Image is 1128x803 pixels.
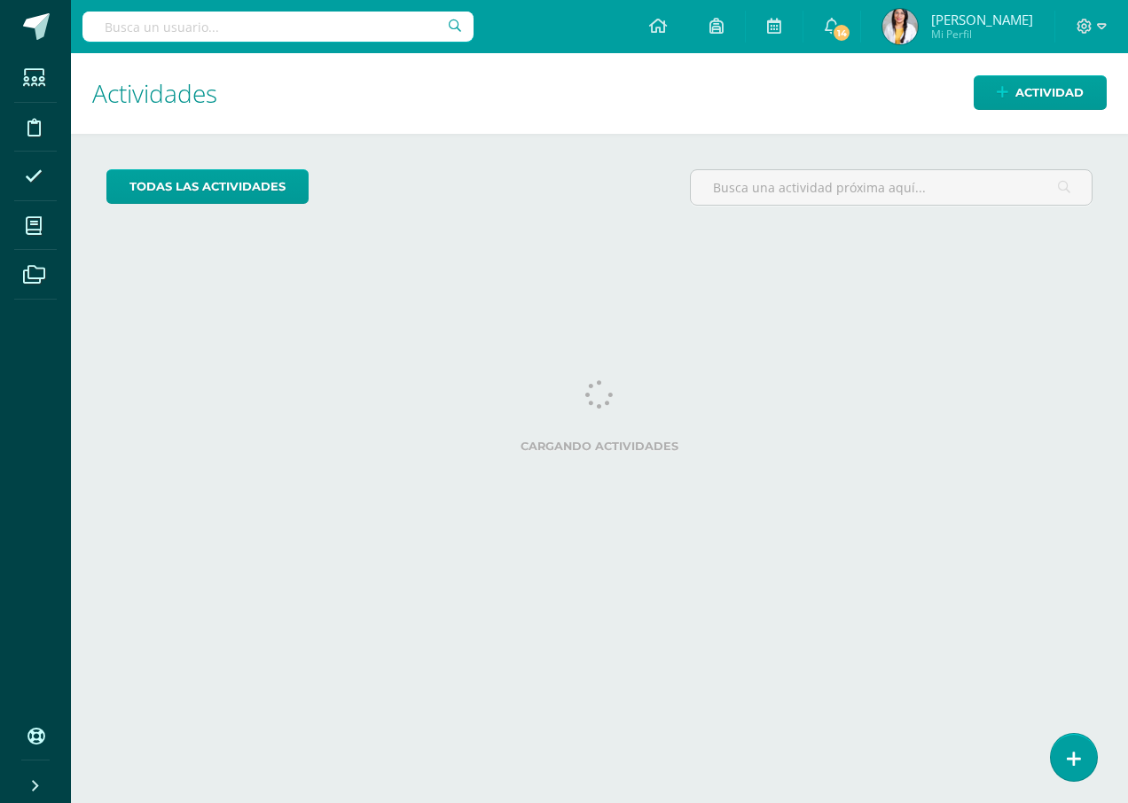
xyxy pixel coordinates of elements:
span: [PERSON_NAME] [931,11,1033,28]
span: Actividad [1015,76,1084,109]
h1: Actividades [92,53,1107,134]
span: 14 [832,23,851,43]
input: Busca una actividad próxima aquí... [691,170,1092,205]
span: Mi Perfil [931,27,1033,42]
label: Cargando actividades [106,440,1093,453]
img: 4f05ca517658fb5b67f16f05fa13a979.png [882,9,918,44]
a: Actividad [974,75,1107,110]
a: todas las Actividades [106,169,309,204]
input: Busca un usuario... [82,12,474,42]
